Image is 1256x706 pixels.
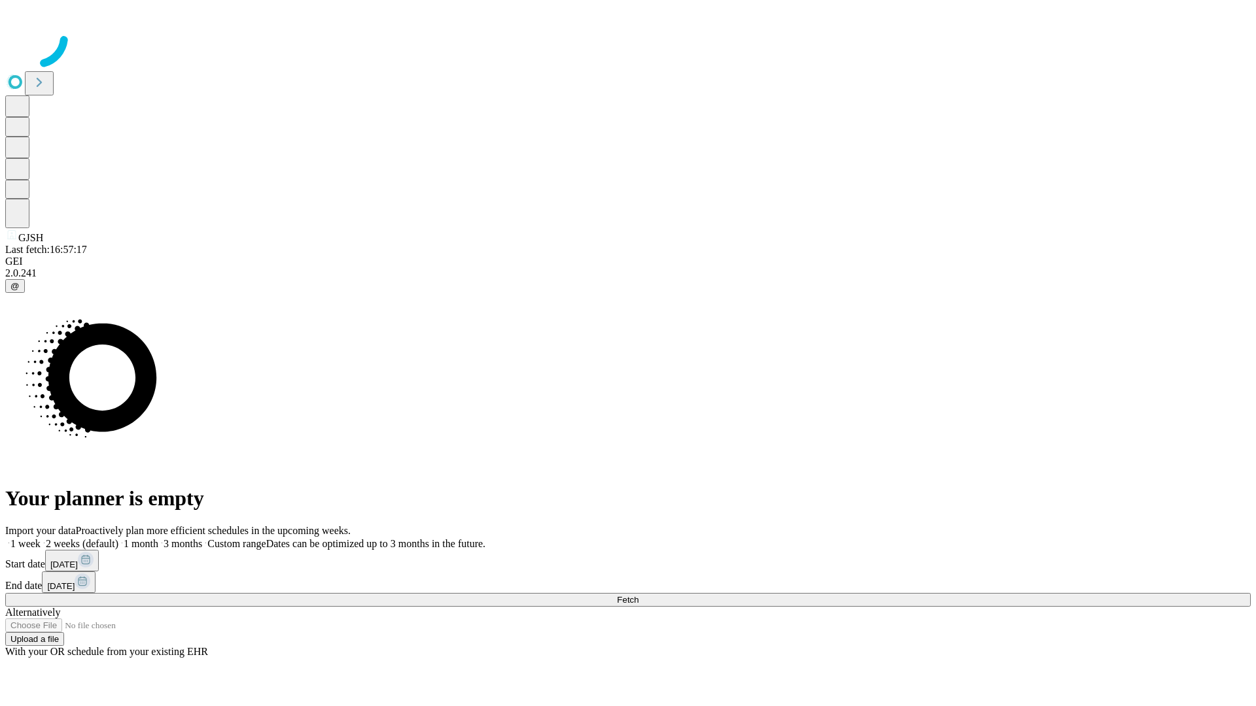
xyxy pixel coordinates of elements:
[10,538,41,549] span: 1 week
[5,632,64,646] button: Upload a file
[5,593,1251,607] button: Fetch
[50,560,78,569] span: [DATE]
[5,256,1251,267] div: GEI
[5,279,25,293] button: @
[45,550,99,571] button: [DATE]
[5,486,1251,511] h1: Your planner is empty
[266,538,485,549] span: Dates can be optimized up to 3 months in the future.
[617,595,638,605] span: Fetch
[76,525,351,536] span: Proactively plan more efficient schedules in the upcoming weeks.
[10,281,20,291] span: @
[124,538,158,549] span: 1 month
[164,538,202,549] span: 3 months
[207,538,266,549] span: Custom range
[5,571,1251,593] div: End date
[42,571,96,593] button: [DATE]
[5,267,1251,279] div: 2.0.241
[5,525,76,536] span: Import your data
[5,244,87,255] span: Last fetch: 16:57:17
[47,581,75,591] span: [DATE]
[5,646,208,657] span: With your OR schedule from your existing EHR
[46,538,118,549] span: 2 weeks (default)
[18,232,43,243] span: GJSH
[5,607,60,618] span: Alternatively
[5,550,1251,571] div: Start date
